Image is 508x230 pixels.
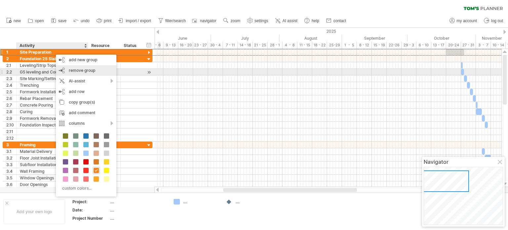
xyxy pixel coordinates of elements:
[416,42,431,49] div: 6 - 10
[446,42,461,49] div: 20-24
[6,89,16,95] div: 2.5
[6,102,16,108] div: 2.7
[20,122,85,128] div: Foundation Inspection
[72,215,109,221] div: Project Number
[357,42,372,49] div: 8 - 12
[148,35,211,42] div: June 2025
[58,19,66,23] span: save
[424,159,503,165] div: Navigator
[20,69,85,75] div: G5 leveling and Compacting
[279,35,342,42] div: August 2025
[282,42,297,49] div: 4 - 8
[56,118,116,129] div: columns
[6,82,16,88] div: 2.4
[81,19,90,23] span: undo
[448,17,479,25] a: my account
[476,42,491,49] div: 3 - 7
[95,17,113,25] a: print
[246,17,270,25] a: settings
[324,17,348,25] a: contact
[20,62,85,69] div: Leveling/Strip Topsoil/Ukutshenta
[211,35,279,42] div: July 2025
[6,181,16,188] div: 3.6
[255,19,268,23] span: settings
[6,142,16,148] div: 3
[20,75,85,82] div: Site Marking/Setting Out
[56,97,116,108] div: copy group(s)
[491,19,503,23] span: log out
[72,199,109,205] div: Project:
[6,115,16,121] div: 2.9
[117,17,153,25] a: import / export
[223,42,238,49] div: 7 - 11
[49,17,68,25] a: save
[6,161,16,168] div: 3.3
[235,199,272,205] div: ....
[6,75,16,82] div: 2.3
[20,49,85,55] div: Site Preparation
[6,122,16,128] div: 2.10
[20,56,85,62] div: Foundation 25 Slabs
[491,42,506,49] div: 10 - 14
[6,69,16,75] div: 2.2
[69,68,95,73] span: remove group
[193,42,208,49] div: 23 - 27
[6,135,16,141] div: 2.12
[165,19,186,23] span: filter/search
[124,42,138,49] div: Status
[303,17,321,25] a: help
[282,19,297,23] span: AI assist
[222,17,242,25] a: zoom
[6,148,16,155] div: 3.1
[342,35,407,42] div: September 2025
[407,35,476,42] div: October 2025
[461,42,476,49] div: 27 - 31
[20,155,85,161] div: Floor Joist Installation
[457,19,477,23] span: my account
[191,17,218,25] a: navigator
[20,168,85,174] div: Wall Framing
[253,42,268,49] div: 21 - 25
[297,42,312,49] div: 11 - 15
[183,199,219,205] div: ....
[333,19,346,23] span: contact
[6,175,16,181] div: 3.5
[6,49,16,55] div: 1
[5,17,23,25] a: new
[35,19,44,23] span: open
[56,55,116,65] div: add new group
[20,175,85,181] div: Window Openings
[20,115,85,121] div: Formwork Removal
[163,42,178,49] div: 9 - 13
[126,19,151,23] span: import / export
[312,42,327,49] div: 18 - 22
[3,199,65,224] div: Add your own logo
[6,109,16,115] div: 2.8
[6,62,16,69] div: 2.1
[59,184,111,193] div: custom colors...
[72,207,109,213] div: Date:
[6,168,16,174] div: 3.4
[20,95,85,102] div: Rebar Placement
[372,42,387,49] div: 15 - 19
[104,19,111,23] span: print
[148,42,163,49] div: 2 - 6
[110,215,166,221] div: ....
[238,42,253,49] div: 14 - 18
[56,108,116,118] div: add comment
[20,109,85,115] div: Curing
[20,89,85,95] div: Formwork Installation
[20,42,84,49] div: Activity
[110,207,166,213] div: ....
[156,17,188,25] a: filter/search
[6,95,16,102] div: 2.6
[20,82,85,88] div: Trenching
[14,19,21,23] span: new
[110,199,166,205] div: ....
[274,17,299,25] a: AI assist
[312,19,319,23] span: help
[56,76,116,86] div: AI-assist
[6,128,16,135] div: 2.11
[387,42,402,49] div: 22-26
[208,42,223,49] div: 30 - 4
